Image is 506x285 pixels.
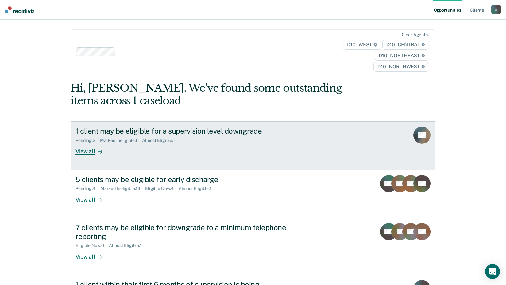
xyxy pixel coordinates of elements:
div: Almost Eligible : 1 [142,138,180,143]
div: Eligible Now : 6 [75,243,109,248]
div: 1 client may be eligible for a supervision level downgrade [75,127,291,135]
div: 7 clients may be eligible for downgrade to a minimum telephone reporting [75,223,291,241]
a: 7 clients may be eligible for downgrade to a minimum telephone reportingEligible Now:6Almost Elig... [71,218,435,275]
span: D10 - NORTHEAST [375,51,429,61]
div: Hi, [PERSON_NAME]. We’ve found some outstanding items across 1 caseload [71,82,362,107]
div: View all [75,191,110,203]
div: Marked Ineligible : 1 [100,138,142,143]
div: Open Intercom Messenger [485,264,500,279]
div: View all [75,143,110,155]
div: 5 clients may be eligible for early discharge [75,175,291,184]
img: Recidiviz [5,6,34,13]
div: Marked Ineligible : 13 [100,186,145,191]
div: Eligible Now : 4 [145,186,179,191]
a: 5 clients may be eligible for early dischargePending:4Marked Ineligible:13Eligible Now:4Almost El... [71,170,435,218]
span: D10 - WEST [343,40,381,50]
span: D10 - NORTHWEST [373,62,429,72]
div: Pending : 4 [75,186,100,191]
button: S [491,5,501,14]
div: View all [75,248,110,260]
a: 1 client may be eligible for a supervision level downgradePending:2Marked Ineligible:1Almost Elig... [71,121,435,170]
div: Almost Eligible : 1 [179,186,216,191]
span: D10 - CENTRAL [382,40,429,50]
div: Pending : 2 [75,138,100,143]
div: Clear agents [402,32,428,37]
div: Almost Eligible : 1 [109,243,147,248]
